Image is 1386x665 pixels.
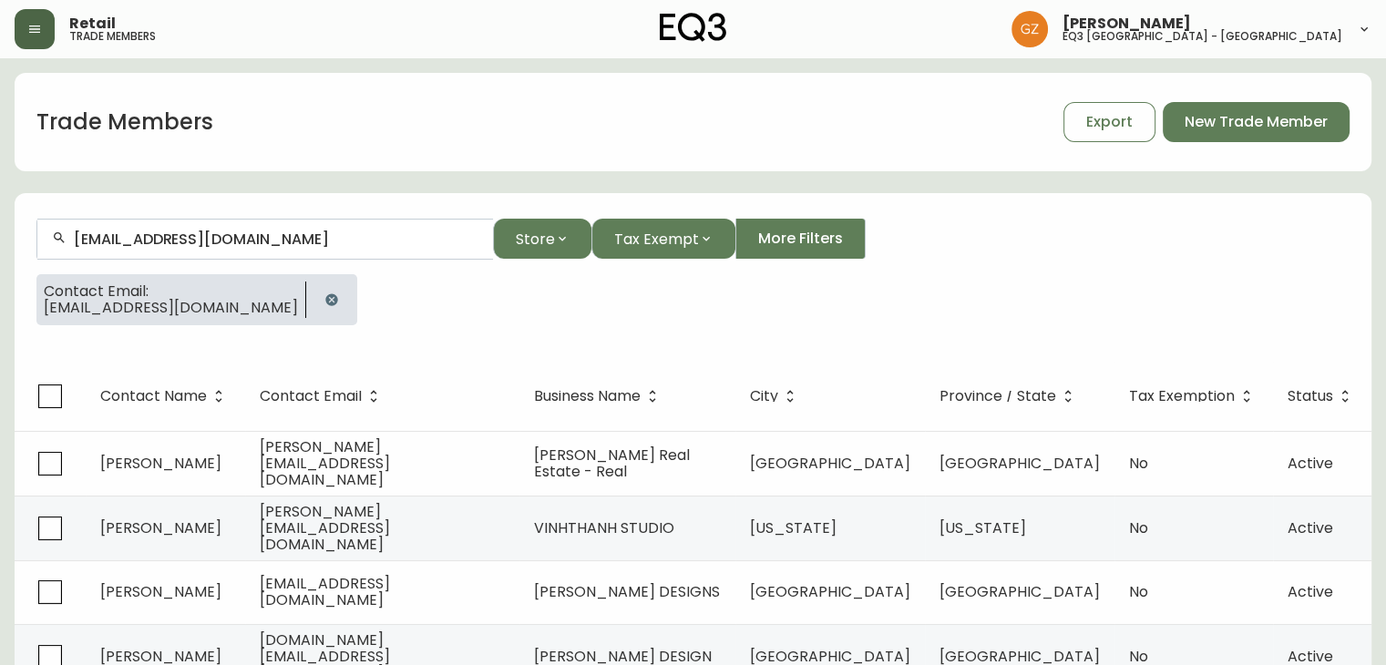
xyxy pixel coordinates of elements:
h1: Trade Members [36,107,213,138]
span: City [750,391,778,402]
span: [PERSON_NAME] DESIGNS [534,581,720,602]
span: No [1129,517,1148,538]
span: [US_STATE] [750,517,837,538]
span: [GEOGRAPHIC_DATA] [939,581,1100,602]
span: [PERSON_NAME] [100,453,221,474]
span: [GEOGRAPHIC_DATA] [750,581,910,602]
h5: eq3 [GEOGRAPHIC_DATA] - [GEOGRAPHIC_DATA] [1063,31,1342,42]
span: No [1129,581,1148,602]
span: Export [1086,112,1133,132]
span: [EMAIL_ADDRESS][DOMAIN_NAME] [260,573,390,610]
span: Business Name [534,388,664,404]
span: Status [1288,391,1333,402]
input: Search [74,230,478,248]
button: Store [493,219,591,259]
span: Province / State [939,391,1056,402]
span: City [750,388,802,404]
span: No [1129,453,1148,474]
button: New Trade Member [1163,102,1350,142]
span: [PERSON_NAME][EMAIL_ADDRESS][DOMAIN_NAME] [260,436,390,490]
span: Contact Name [100,388,231,404]
span: Contact Email: [44,283,298,300]
span: Store [516,228,555,251]
span: Status [1288,388,1357,404]
span: New Trade Member [1185,112,1328,132]
span: Contact Email [260,388,385,404]
span: [GEOGRAPHIC_DATA] [939,453,1100,474]
span: Province / State [939,388,1080,404]
span: Contact Name [100,391,207,402]
span: Tax Exemption [1129,388,1258,404]
span: [GEOGRAPHIC_DATA] [750,453,910,474]
span: Active [1288,517,1333,538]
span: Tax Exempt [614,228,699,251]
span: [US_STATE] [939,517,1026,538]
span: [EMAIL_ADDRESS][DOMAIN_NAME] [44,300,298,316]
button: Export [1063,102,1155,142]
img: logo [660,13,727,42]
span: Retail [69,16,116,31]
img: 78875dbee59462ec7ba26e296000f7de [1011,11,1048,47]
span: Tax Exemption [1129,391,1235,402]
span: [PERSON_NAME] Real Estate - Real [534,445,690,482]
span: More Filters [758,229,843,249]
span: Contact Email [260,391,362,402]
span: Active [1288,453,1333,474]
span: Active [1288,581,1333,602]
button: Tax Exempt [591,219,735,259]
span: [PERSON_NAME] [100,517,221,538]
span: VINHTHANH STUDIO [534,517,674,538]
button: More Filters [735,219,866,259]
span: [PERSON_NAME][EMAIL_ADDRESS][DOMAIN_NAME] [260,501,390,555]
h5: trade members [69,31,156,42]
span: Business Name [534,391,641,402]
span: [PERSON_NAME] [1063,16,1191,31]
span: [PERSON_NAME] [100,581,221,602]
